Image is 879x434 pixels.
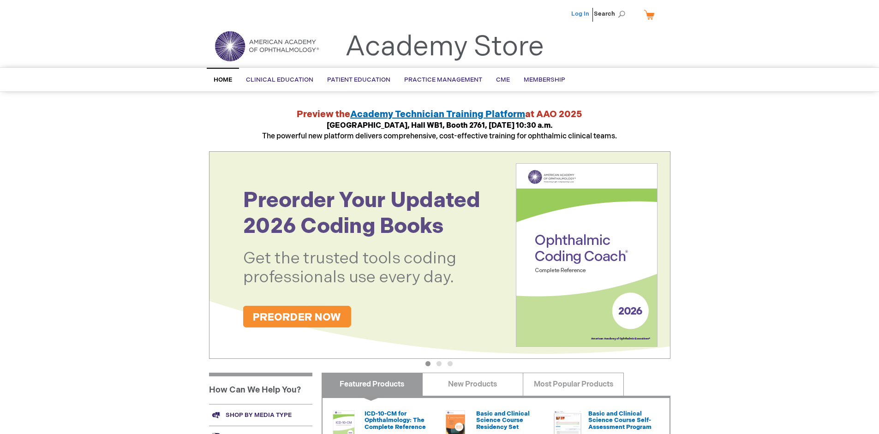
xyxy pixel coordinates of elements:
button: 2 of 3 [437,361,442,366]
a: Most Popular Products [523,373,624,396]
a: Basic and Clinical Science Course Self-Assessment Program [588,410,652,431]
span: The powerful new platform delivers comprehensive, cost-effective training for ophthalmic clinical... [262,121,617,141]
span: CME [496,76,510,83]
a: Basic and Clinical Science Course Residency Set [476,410,530,431]
strong: Preview the at AAO 2025 [297,109,582,120]
a: ICD-10-CM for Ophthalmology: The Complete Reference [365,410,426,431]
a: Academy Technician Training Platform [350,109,525,120]
a: Shop by media type [209,404,312,426]
h1: How Can We Help You? [209,373,312,404]
span: Home [214,76,232,83]
a: New Products [422,373,523,396]
a: Log In [571,10,589,18]
a: Academy Store [345,30,544,64]
button: 3 of 3 [448,361,453,366]
button: 1 of 3 [425,361,431,366]
span: Patient Education [327,76,390,83]
span: Clinical Education [246,76,313,83]
strong: [GEOGRAPHIC_DATA], Hall WB1, Booth 2761, [DATE] 10:30 a.m. [327,121,553,130]
span: Membership [524,76,565,83]
a: Featured Products [322,373,423,396]
span: Practice Management [404,76,482,83]
span: Search [594,5,629,23]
